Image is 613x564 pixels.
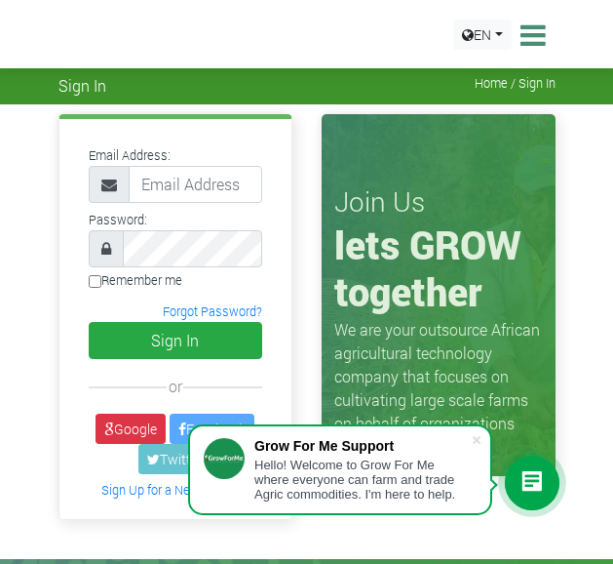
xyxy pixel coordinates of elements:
[58,76,106,95] span: Sign In
[334,222,543,315] h1: lets GROW together
[254,458,471,502] div: Hello! Welcome to Grow For Me where everyone can farm and trade Agric commodities. I'm here to help.
[89,322,262,359] button: Sign In
[129,166,262,203] input: Email Address
[89,211,147,229] label: Password:
[334,185,543,219] h3: Join Us
[89,271,182,290] label: Remember me
[254,438,471,454] div: Grow For Me Support
[475,76,556,91] span: Home / Sign In
[101,482,249,498] a: Sign Up for a New Account
[96,414,166,444] a: Google
[453,20,512,50] a: EN
[89,275,101,288] input: Remember me
[89,146,171,165] label: Email Address:
[89,375,262,398] div: or
[334,318,543,459] p: We are your outsource African agricultural technology company that focuses on cultivating large s...
[163,303,262,319] a: Forgot Password?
